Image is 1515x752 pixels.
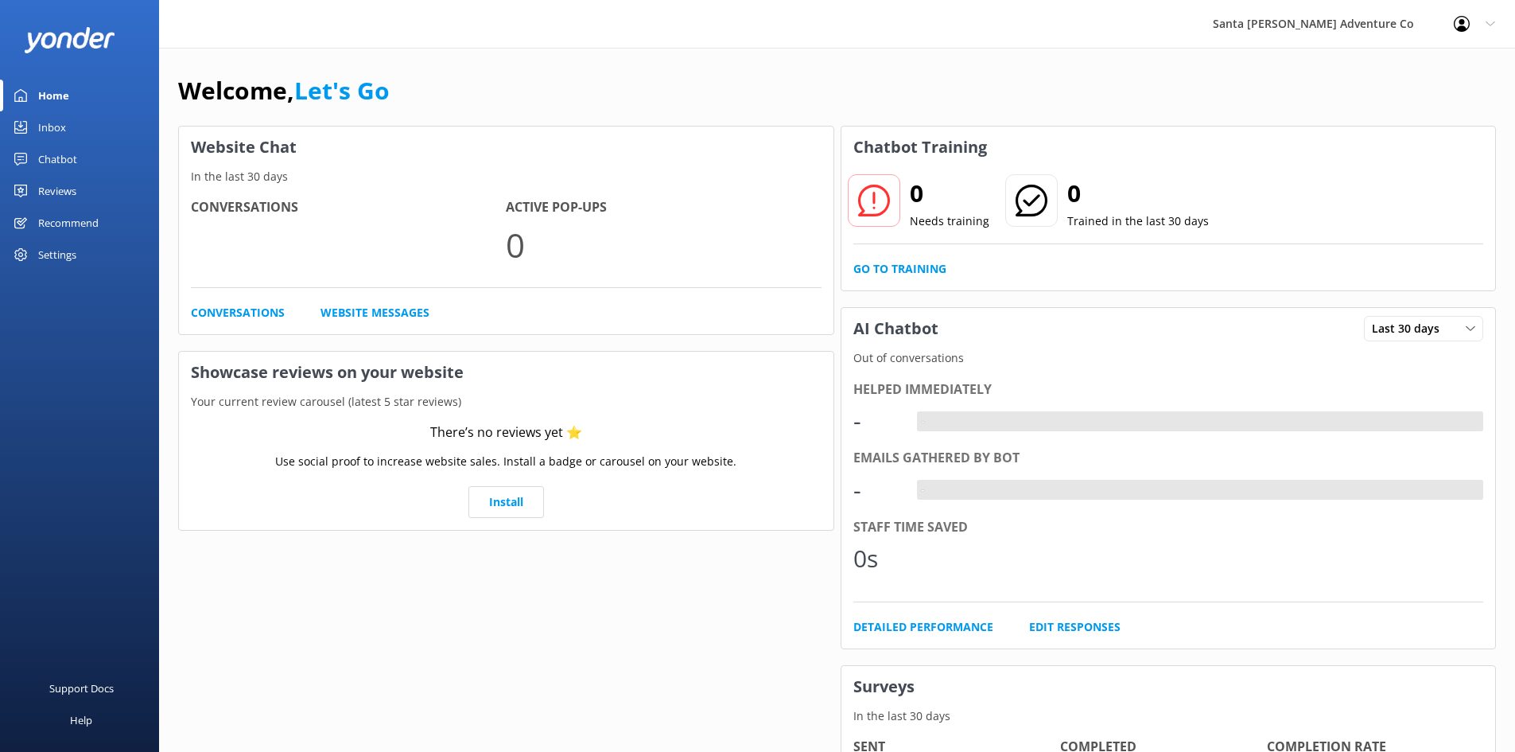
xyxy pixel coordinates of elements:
[853,448,1484,469] div: Emails gathered by bot
[910,212,989,230] p: Needs training
[38,143,77,175] div: Chatbot
[24,27,115,53] img: yonder-white-logo.png
[917,480,929,501] div: -
[853,517,1484,538] div: Staff time saved
[179,393,833,411] p: Your current review carousel (latest 5 star reviews)
[853,540,901,578] div: 0s
[841,308,950,349] h3: AI Chatbot
[38,207,99,239] div: Recommend
[910,174,989,212] h2: 0
[191,304,285,321] a: Conversations
[853,380,1484,400] div: Helped immediately
[38,111,66,143] div: Inbox
[1067,212,1209,230] p: Trained in the last 30 days
[853,471,901,509] div: -
[191,197,506,218] h4: Conversations
[506,197,821,218] h4: Active Pop-ups
[275,453,736,470] p: Use social proof to increase website sales. Install a badge or carousel on your website.
[468,486,544,518] a: Install
[178,72,390,110] h1: Welcome,
[294,74,390,107] a: Let's Go
[1372,320,1449,337] span: Last 30 days
[179,127,833,168] h3: Website Chat
[179,168,833,185] p: In the last 30 days
[841,127,999,168] h3: Chatbot Training
[38,80,69,111] div: Home
[841,666,1496,707] h3: Surveys
[38,239,76,271] div: Settings
[38,175,76,207] div: Reviews
[1029,618,1121,636] a: Edit Responses
[853,402,901,440] div: -
[853,260,946,278] a: Go to Training
[853,618,993,636] a: Detailed Performance
[70,704,92,736] div: Help
[430,423,582,443] div: There’s no reviews yet ⭐
[841,707,1496,725] p: In the last 30 days
[1067,174,1209,212] h2: 0
[917,411,929,432] div: -
[49,672,114,704] div: Support Docs
[179,352,833,393] h3: Showcase reviews on your website
[506,218,821,271] p: 0
[320,304,429,321] a: Website Messages
[841,349,1496,367] p: Out of conversations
